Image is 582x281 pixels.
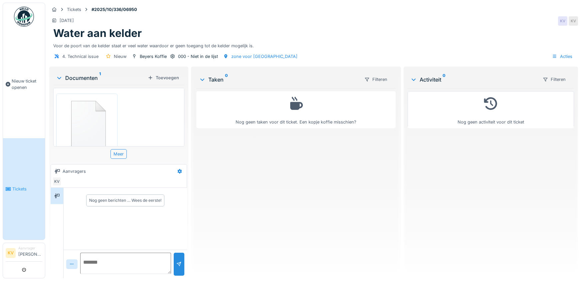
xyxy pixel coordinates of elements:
[12,78,42,91] span: Nieuw ticket openen
[89,197,161,203] div: Nog geen berichten … Wees de eerste!
[12,186,42,192] span: Tickets
[225,76,228,84] sup: 0
[558,16,567,26] div: KV
[114,53,126,60] div: Nieuw
[361,75,390,84] div: Filteren
[201,94,391,125] div: Nog geen taken voor dit ticket. Een kopje koffie misschien?
[3,138,45,240] a: Tickets
[52,177,62,186] div: KV
[231,53,297,60] div: zone voor [GEOGRAPHIC_DATA]
[14,7,34,27] img: Badge_color-CXgf-gQk.svg
[60,17,74,24] div: [DATE]
[58,95,116,151] img: 84750757-fdcc6f00-afbb-11ea-908a-1074b026b06b.png
[62,53,98,60] div: 4. Technical issue
[3,30,45,138] a: Nieuw ticket openen
[410,76,537,84] div: Activiteit
[145,73,182,82] div: Toevoegen
[99,74,101,82] sup: 1
[178,53,218,60] div: 000 - Niet in de lijst
[6,246,42,262] a: KV Aanvrager[PERSON_NAME]
[199,76,359,84] div: Taken
[56,74,145,82] div: Documenten
[63,168,86,174] div: Aanvragers
[18,246,42,251] div: Aanvrager
[540,75,569,84] div: Filteren
[110,149,127,159] div: Meer
[18,246,42,260] li: [PERSON_NAME]
[89,6,140,13] strong: #2025/10/336/06950
[549,52,575,61] div: Acties
[569,16,578,26] div: KV
[443,76,446,84] sup: 0
[140,53,167,60] div: Beyers Koffie
[67,6,81,13] div: Tickets
[53,40,574,49] div: Voor de poort van de kelder staat er veel water waardoor er geen toegang tot de kelder mogelijk is.
[412,94,570,125] div: Nog geen activiteit voor dit ticket
[6,248,16,258] li: KV
[53,27,142,40] h1: Water aan kelder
